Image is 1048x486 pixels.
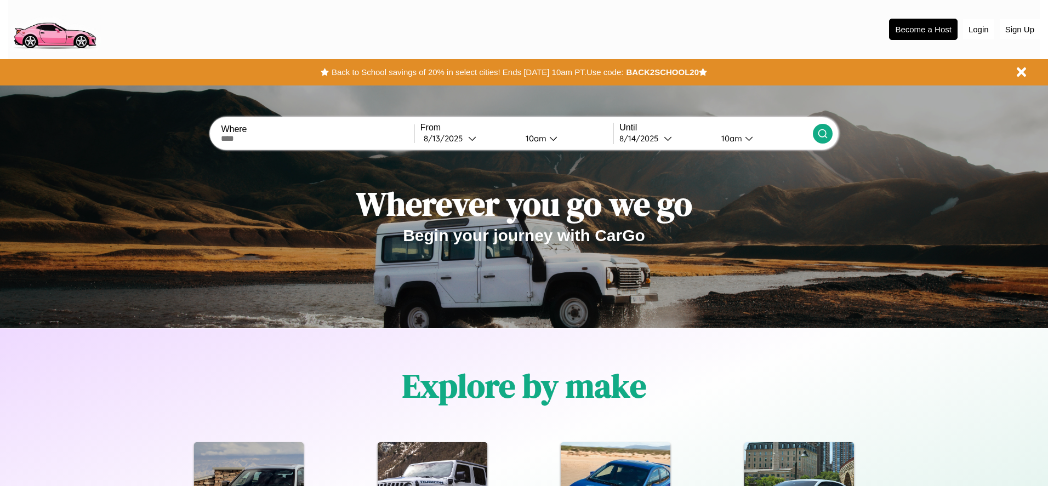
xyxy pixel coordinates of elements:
div: 10am [716,133,745,144]
button: Become a Host [889,19,958,40]
div: 8 / 13 / 2025 [424,133,468,144]
label: From [420,123,613,133]
h1: Explore by make [402,363,646,408]
b: BACK2SCHOOL20 [626,67,699,77]
button: Sign Up [1000,19,1040,39]
img: logo [8,5,101,52]
label: Where [221,124,414,134]
button: Back to School savings of 20% in select cities! Ends [DATE] 10am PT.Use code: [329,65,626,80]
button: 10am [713,133,812,144]
button: 10am [517,133,613,144]
div: 10am [520,133,549,144]
button: Login [963,19,994,39]
label: Until [619,123,812,133]
div: 8 / 14 / 2025 [619,133,664,144]
button: 8/13/2025 [420,133,517,144]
